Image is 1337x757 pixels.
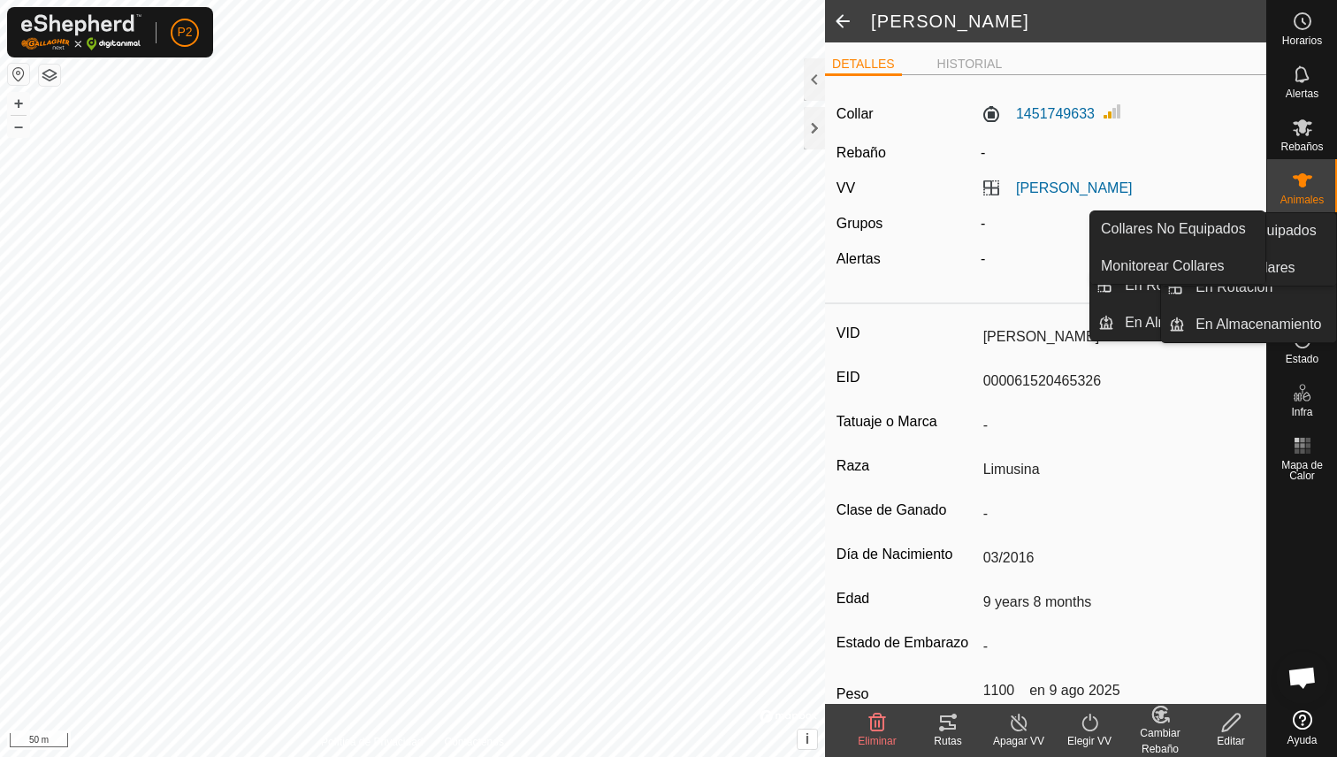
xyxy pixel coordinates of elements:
[321,734,423,750] a: Política de Privacidad
[981,145,985,160] span: -
[983,733,1054,749] div: Apagar VV
[858,735,896,747] span: Eliminar
[837,251,881,266] label: Alertas
[1016,180,1133,195] a: [PERSON_NAME]
[1102,101,1123,122] img: Intensidad de Señal
[1114,268,1265,303] a: En Rotación
[1101,218,1246,240] span: Collares No Equipados
[913,733,983,749] div: Rutas
[837,455,976,478] label: Raza
[1125,312,1250,333] span: En Almacenamiento
[837,103,874,125] label: Collar
[837,410,976,433] label: Tatuaje o Marca
[445,734,504,750] a: Contáctenos
[1125,725,1196,757] div: Cambiar Rebaño
[8,116,29,137] button: –
[871,11,1266,32] h2: [PERSON_NAME]
[1196,277,1272,298] span: En Rotación
[8,93,29,114] button: +
[1196,733,1266,749] div: Editar
[806,731,809,746] span: i
[177,23,192,42] span: P2
[1101,256,1225,277] span: Monitorear Collares
[837,216,882,231] label: Grupos
[1185,270,1336,305] a: En Rotación
[39,65,60,86] button: Capas del Mapa
[837,366,976,389] label: EID
[974,249,1262,270] div: -
[8,64,29,85] button: Restablecer Mapa
[837,631,976,654] label: Estado de Embarazo
[825,55,902,76] li: DETALLES
[1114,305,1265,340] a: En Almacenamiento
[1291,407,1312,417] span: Infra
[1280,195,1324,205] span: Animales
[837,587,976,610] label: Edad
[1280,141,1323,152] span: Rebaños
[974,213,1262,234] div: -
[1286,354,1318,364] span: Estado
[1286,88,1318,99] span: Alertas
[837,145,886,160] label: Rebaño
[837,180,855,195] label: VV
[1161,307,1336,342] li: En Almacenamiento
[837,322,976,345] label: VID
[837,543,976,566] label: Día de Nacimiento
[1276,651,1329,704] div: Chat abierto
[1272,460,1333,481] span: Mapa de Calor
[1090,249,1265,284] a: Monitorear Collares
[930,55,1010,73] li: HISTORIAL
[1125,275,1202,296] span: En Rotación
[837,676,976,713] label: Peso
[1267,703,1337,753] a: Ayuda
[1196,314,1321,335] span: En Almacenamiento
[837,499,976,522] label: Clase de Ganado
[798,730,817,749] button: i
[1287,735,1318,746] span: Ayuda
[981,103,1095,125] label: 1451749633
[1090,305,1265,340] li: En Almacenamiento
[1161,270,1336,305] li: En Rotación
[1282,35,1322,46] span: Horarios
[21,14,141,50] img: Logo Gallagher
[1054,733,1125,749] div: Elegir VV
[1090,211,1265,247] a: Collares No Equipados
[1185,307,1336,342] a: En Almacenamiento
[1090,268,1265,303] li: En Rotación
